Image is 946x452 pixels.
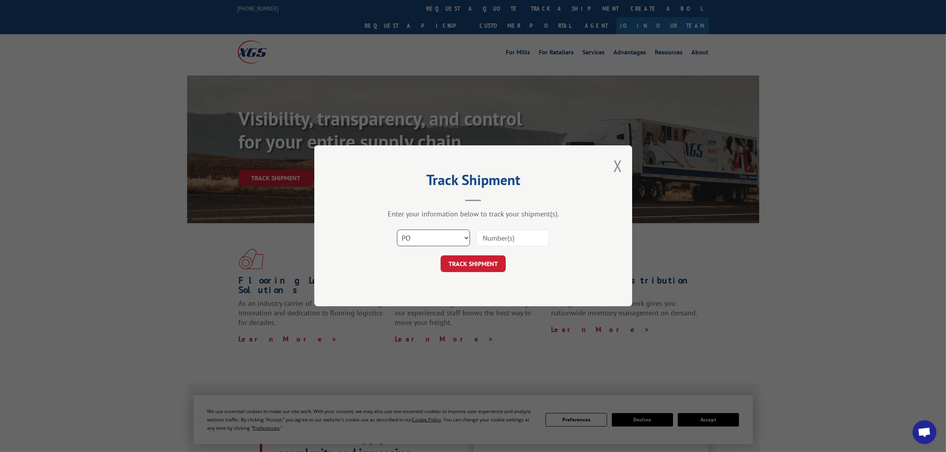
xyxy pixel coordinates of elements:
h2: Track Shipment [354,174,592,189]
button: TRACK SHIPMENT [441,256,506,272]
input: Number(s) [476,230,549,247]
div: Enter your information below to track your shipment(s). [354,210,592,219]
a: Open chat [913,420,936,444]
button: Close modal [613,155,622,176]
